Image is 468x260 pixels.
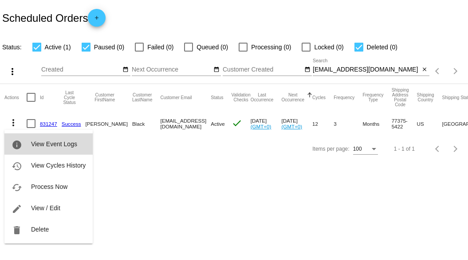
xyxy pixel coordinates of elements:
span: View Event Logs [31,140,77,148]
span: View Cycles History [31,162,86,169]
mat-icon: delete [12,225,22,236]
mat-icon: info [12,140,22,150]
mat-icon: cached [12,182,22,193]
span: Delete [31,226,49,233]
mat-icon: history [12,161,22,172]
mat-icon: edit [12,204,22,214]
span: Process Now [31,183,67,190]
span: View / Edit [31,204,60,212]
